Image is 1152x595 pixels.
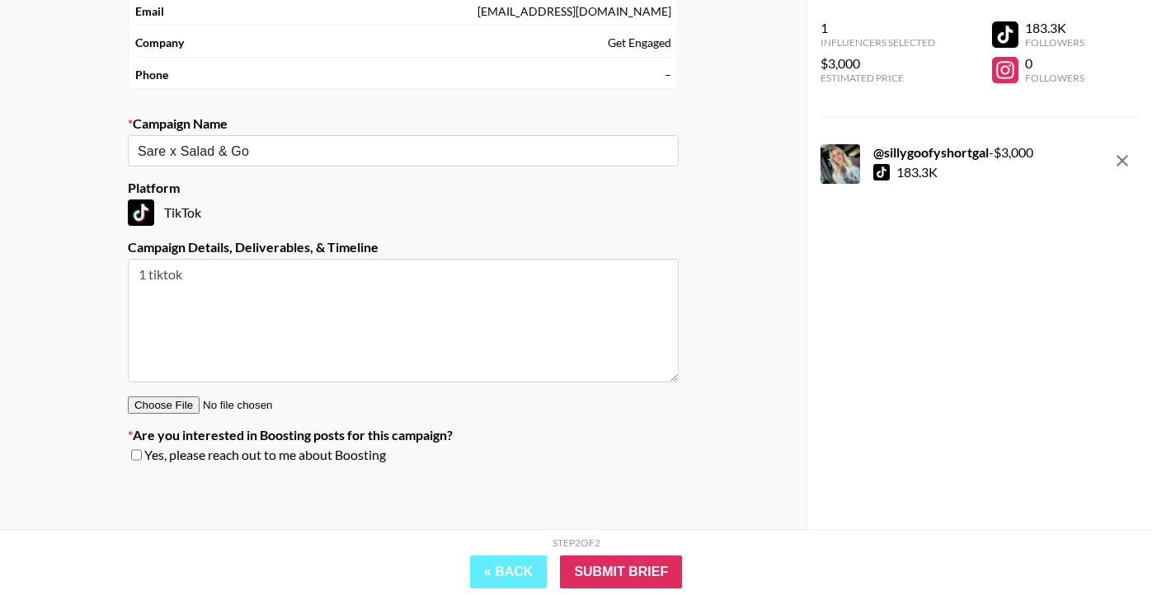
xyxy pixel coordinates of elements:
[128,239,679,255] label: Campaign Details, Deliverables, & Timeline
[821,36,935,49] div: Influencers Selected
[128,199,679,226] div: TikTok
[560,555,682,588] input: Submit Brief
[138,142,647,161] input: Old Town Road - Lil Nas X + Billy Ray Cyrus
[821,55,935,72] div: $3,000
[128,427,679,443] label: Are you interested in Boosting posts for this campaign?
[128,199,154,226] img: TikTok
[128,180,679,196] label: Platform
[144,447,386,463] span: Yes, please reach out to me about Boosting
[1025,36,1084,49] div: Followers
[665,68,671,82] div: –
[470,555,548,588] button: « Back
[1025,55,1084,72] div: 0
[128,115,679,132] label: Campaign Name
[873,144,1033,161] div: - $ 3,000
[135,35,184,50] strong: Company
[1025,72,1084,84] div: Followers
[896,164,938,180] div: 183.3K
[135,4,164,19] strong: Email
[552,536,600,549] div: Step 2 of 2
[477,4,671,19] div: [EMAIL_ADDRESS][DOMAIN_NAME]
[135,68,168,82] strong: Phone
[873,144,989,160] strong: @ sillygoofyshortgal
[821,72,935,84] div: Estimated Price
[1025,20,1084,36] div: 183.3K
[1106,144,1139,177] button: remove
[608,35,671,50] div: Get Engaged
[821,20,935,36] div: 1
